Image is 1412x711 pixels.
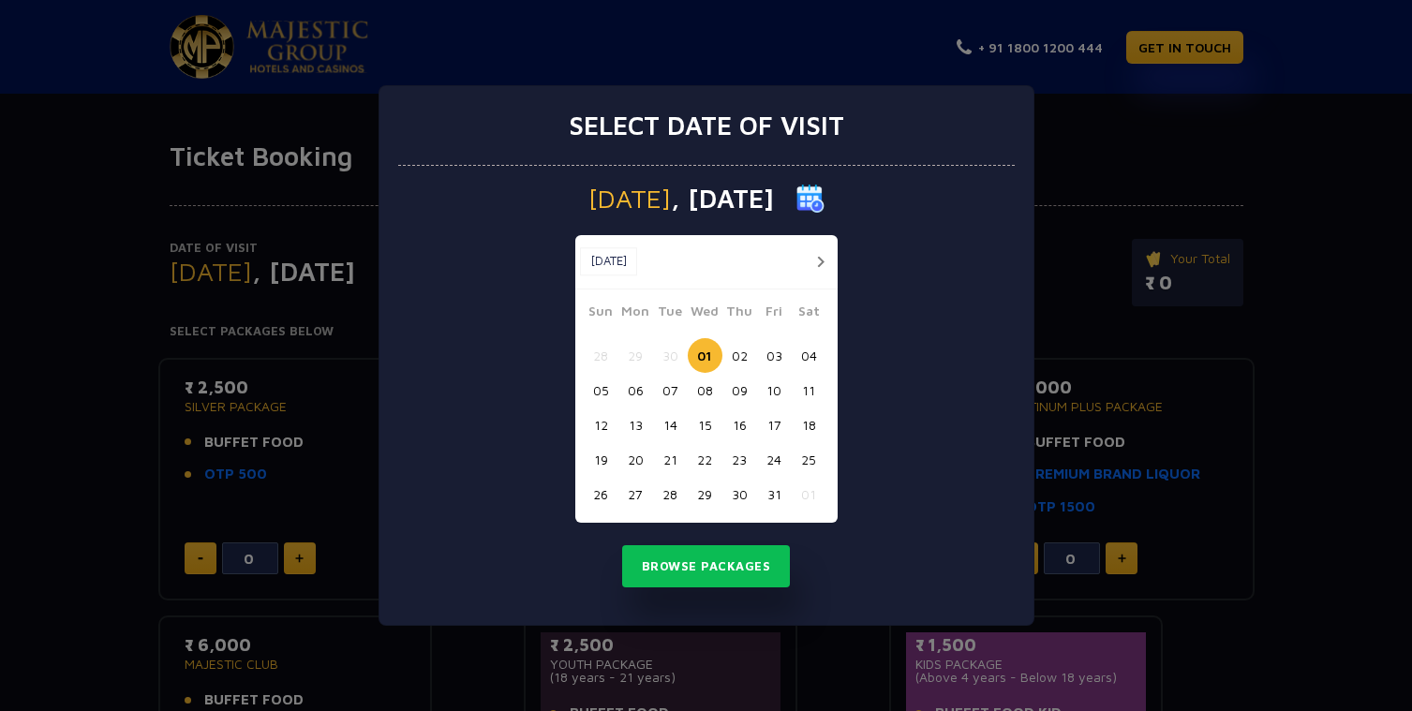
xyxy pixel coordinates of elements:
span: Fri [757,301,792,327]
span: Tue [653,301,688,327]
button: 22 [688,442,722,477]
button: 15 [688,407,722,442]
button: 02 [722,338,757,373]
button: 11 [792,373,826,407]
span: Wed [688,301,722,327]
button: 25 [792,442,826,477]
button: Browse Packages [622,545,791,588]
span: Sun [584,301,618,327]
button: 29 [618,338,653,373]
button: 10 [757,373,792,407]
span: , [DATE] [671,185,774,212]
button: [DATE] [580,247,637,275]
button: 08 [688,373,722,407]
span: Sat [792,301,826,327]
button: 28 [653,477,688,511]
button: 31 [757,477,792,511]
button: 24 [757,442,792,477]
button: 19 [584,442,618,477]
button: 21 [653,442,688,477]
button: 01 [792,477,826,511]
img: calender icon [796,185,825,213]
button: 20 [618,442,653,477]
button: 01 [688,338,722,373]
button: 04 [792,338,826,373]
button: 18 [792,407,826,442]
button: 17 [757,407,792,442]
button: 07 [653,373,688,407]
button: 26 [584,477,618,511]
span: Mon [618,301,653,327]
button: 29 [688,477,722,511]
span: Thu [722,301,757,327]
button: 12 [584,407,618,442]
button: 23 [722,442,757,477]
button: 06 [618,373,653,407]
button: 13 [618,407,653,442]
button: 03 [757,338,792,373]
button: 30 [722,477,757,511]
button: 27 [618,477,653,511]
button: 30 [653,338,688,373]
button: 28 [584,338,618,373]
button: 14 [653,407,688,442]
span: [DATE] [588,185,671,212]
button: 05 [584,373,618,407]
h3: Select date of visit [569,110,844,141]
button: 16 [722,407,757,442]
button: 09 [722,373,757,407]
